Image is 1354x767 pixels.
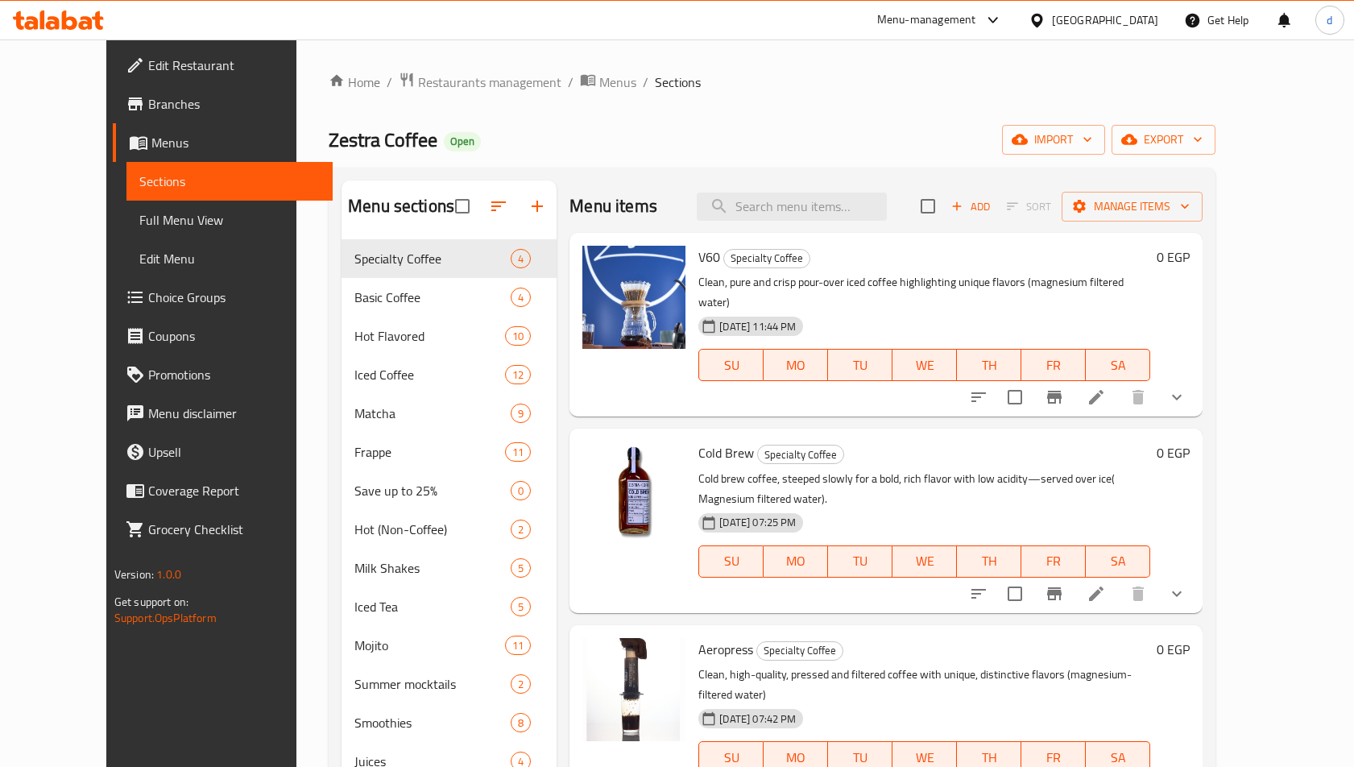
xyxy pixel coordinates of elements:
[126,239,333,278] a: Edit Menu
[506,638,530,653] span: 11
[1167,388,1186,407] svg: Show Choices
[113,394,333,433] a: Menu disclaimer
[114,564,154,585] span: Version:
[113,278,333,317] a: Choice Groups
[354,558,511,578] div: Milk Shakes
[655,73,701,92] span: Sections
[1157,378,1196,417] button: show more
[1021,545,1086,578] button: FR
[770,354,822,377] span: MO
[945,194,996,219] button: Add
[757,641,843,660] span: Specialty Coffee
[354,365,505,384] span: Iced Coffee
[354,481,511,500] span: Save up to 25%
[511,288,531,307] div: items
[899,354,950,377] span: WE
[506,367,530,383] span: 12
[1015,130,1092,150] span: import
[1092,354,1144,377] span: SA
[599,73,636,92] span: Menus
[568,73,573,92] li: /
[151,133,320,152] span: Menus
[113,510,333,549] a: Grocery Checklist
[113,317,333,355] a: Coupons
[444,135,481,148] span: Open
[114,607,217,628] a: Support.OpsPlatform
[1087,584,1106,603] a: Edit menu item
[1167,584,1186,603] svg: Show Choices
[113,355,333,394] a: Promotions
[569,194,657,218] h2: Menu items
[126,162,333,201] a: Sections
[959,378,998,417] button: sort-choices
[1062,192,1203,222] button: Manage items
[1021,349,1086,381] button: FR
[1119,574,1157,613] button: delete
[387,73,392,92] li: /
[892,349,957,381] button: WE
[354,713,511,732] span: Smoothies
[354,404,511,423] span: Matcha
[996,194,1062,219] span: Select section first
[1086,545,1150,578] button: SA
[354,249,511,268] span: Specialty Coffee
[1157,638,1190,661] h6: 0 EGP
[963,354,1015,377] span: TH
[511,290,530,305] span: 4
[511,713,531,732] div: items
[329,72,1215,93] nav: breadcrumb
[148,481,320,500] span: Coverage Report
[1002,125,1105,155] button: import
[354,442,505,462] span: Frappe
[1075,197,1190,217] span: Manage items
[723,249,810,268] div: Specialty Coffee
[354,636,505,655] span: Mojito
[511,715,530,731] span: 8
[506,329,530,344] span: 10
[342,278,557,317] div: Basic Coffee4
[511,597,531,616] div: items
[113,85,333,123] a: Branches
[148,365,320,384] span: Promotions
[511,677,530,692] span: 2
[1028,549,1079,573] span: FR
[354,597,511,616] span: Iced Tea
[764,349,828,381] button: MO
[1119,378,1157,417] button: delete
[342,703,557,742] div: Smoothies8
[511,404,531,423] div: items
[698,272,1150,313] p: Clean, pure and crisp pour-over iced coffee highlighting unique flavors (magnesium filtered water)
[1052,11,1158,29] div: [GEOGRAPHIC_DATA]
[148,56,320,75] span: Edit Restaurant
[511,599,530,615] span: 5
[505,442,531,462] div: items
[511,522,530,537] span: 2
[713,515,802,530] span: [DATE] 07:25 PM
[724,249,810,267] span: Specialty Coffee
[911,189,945,223] span: Select section
[706,549,757,573] span: SU
[1092,549,1144,573] span: SA
[518,187,557,226] button: Add section
[764,545,828,578] button: MO
[713,319,802,334] span: [DATE] 11:44 PM
[113,471,333,510] a: Coverage Report
[582,246,685,349] img: V60
[1035,378,1074,417] button: Branch-specific-item
[342,394,557,433] div: Matcha9
[148,520,320,539] span: Grocery Checklist
[949,197,992,216] span: Add
[148,288,320,307] span: Choice Groups
[342,587,557,626] div: Iced Tea5
[1086,349,1150,381] button: SA
[511,558,531,578] div: items
[505,326,531,346] div: items
[342,239,557,278] div: Specialty Coffee4
[354,674,511,694] span: Summer mocktails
